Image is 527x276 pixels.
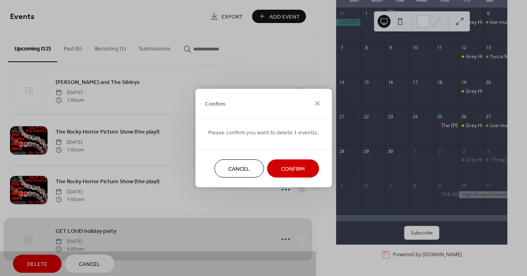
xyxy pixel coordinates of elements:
[205,100,225,108] span: Confirm
[281,165,305,174] span: Confirm
[228,165,250,174] span: Cancel
[208,129,319,137] span: Please confirm you want to delete 1 event(s.
[267,159,319,178] button: Confirm
[214,159,264,178] button: Cancel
